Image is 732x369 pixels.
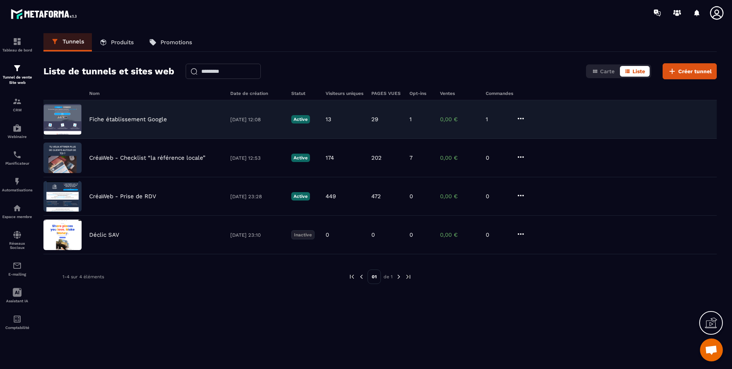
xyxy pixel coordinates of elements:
p: Webinaire [2,135,32,139]
img: formation [13,37,22,46]
p: 0 [486,154,509,161]
p: 0 [371,231,375,238]
p: CRM [2,108,32,112]
p: Active [291,192,310,201]
img: image [43,181,82,212]
img: image [43,104,82,135]
p: 1 [486,116,509,123]
a: social-networksocial-networkRéseaux Sociaux [2,225,32,255]
p: 202 [371,154,382,161]
img: formation [13,97,22,106]
p: Active [291,154,310,162]
p: de 1 [384,274,393,280]
img: image [43,220,82,250]
p: Promotions [161,39,192,46]
a: schedulerschedulerPlanificateur [2,144,32,171]
span: Carte [600,68,615,74]
p: 0,00 € [440,116,478,123]
img: automations [13,204,22,213]
a: formationformationTableau de bord [2,31,32,58]
a: automationsautomationsAutomatisations [2,171,32,198]
p: Inactive [291,230,315,239]
img: email [13,261,22,270]
h6: Statut [291,91,318,96]
p: CréaWeb - Prise de RDV [89,193,156,200]
p: [DATE] 23:28 [230,194,284,199]
p: Espace membre [2,215,32,219]
h2: Liste de tunnels et sites web [43,64,174,79]
img: image [43,143,82,173]
a: accountantaccountantComptabilité [2,309,32,335]
p: CréaWeb - Checklist “la référence locale” [89,154,205,161]
p: Planificateur [2,161,32,165]
p: 7 [409,154,413,161]
a: Assistant IA [2,282,32,309]
p: 174 [326,154,334,161]
img: formation [13,64,22,73]
p: E-mailing [2,272,32,276]
img: scheduler [13,150,22,159]
a: formationformationTunnel de vente Site web [2,58,32,91]
img: automations [13,124,22,133]
button: Créer tunnel [663,63,717,79]
div: Ouvrir le chat [700,339,723,361]
a: Promotions [141,33,200,51]
img: accountant [13,314,22,324]
h6: Commandes [486,91,513,96]
p: 449 [326,193,336,200]
h6: PAGES VUES [371,91,402,96]
p: [DATE] 12:53 [230,155,284,161]
a: emailemailE-mailing [2,255,32,282]
img: next [395,273,402,280]
p: [DATE] 23:10 [230,232,284,238]
p: 0 [409,193,413,200]
p: 0,00 € [440,193,478,200]
img: automations [13,177,22,186]
p: 1-4 sur 4 éléments [63,274,104,279]
a: automationsautomationsWebinaire [2,118,32,144]
h6: Ventes [440,91,478,96]
p: Produits [111,39,134,46]
p: Déclic SAV [89,231,119,238]
p: Réseaux Sociaux [2,241,32,250]
h6: Visiteurs uniques [326,91,364,96]
img: social-network [13,230,22,239]
button: Liste [620,66,650,77]
p: Tunnels [63,38,84,45]
p: Fiche établissement Google [89,116,167,123]
p: Assistant IA [2,299,32,303]
p: 0 [326,231,329,238]
p: 29 [371,116,378,123]
h6: Nom [89,91,223,96]
a: Tunnels [43,33,92,51]
a: automationsautomationsEspace membre [2,198,32,225]
p: 01 [368,270,381,284]
p: 13 [326,116,331,123]
h6: Date de création [230,91,284,96]
button: Carte [588,66,619,77]
a: formationformationCRM [2,91,32,118]
p: Comptabilité [2,326,32,330]
p: Tunnel de vente Site web [2,75,32,85]
p: Active [291,115,310,124]
p: Tableau de bord [2,48,32,52]
p: [DATE] 12:08 [230,117,284,122]
p: 472 [371,193,381,200]
p: 1 [409,116,412,123]
h6: Opt-ins [409,91,432,96]
p: 0 [486,231,509,238]
p: 0,00 € [440,154,478,161]
p: 0,00 € [440,231,478,238]
p: 0 [409,231,413,238]
span: Liste [632,68,645,74]
img: prev [348,273,355,280]
a: Produits [92,33,141,51]
img: next [405,273,412,280]
p: Automatisations [2,188,32,192]
p: 0 [486,193,509,200]
img: logo [11,7,79,21]
span: Créer tunnel [678,67,712,75]
img: prev [358,273,365,280]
